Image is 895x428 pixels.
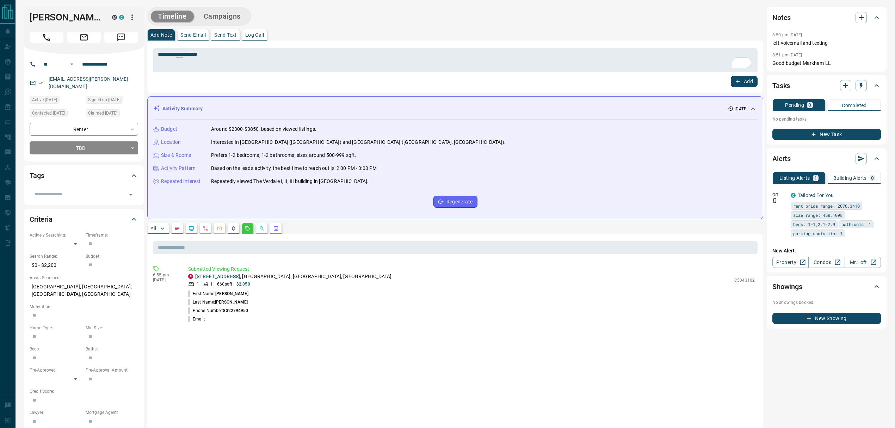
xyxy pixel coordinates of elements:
span: Active [DATE] [32,96,57,103]
span: [PERSON_NAME] [215,291,248,296]
p: Baths: [86,346,138,352]
p: 1 [210,281,213,287]
span: size range: 450,1098 [793,212,842,219]
p: Good budget Markham LL [772,60,881,67]
div: Wed Aug 18 2021 [86,96,138,106]
h2: Showings [772,281,802,292]
svg: Listing Alerts [231,226,236,231]
button: Open [126,190,136,200]
svg: Notes [174,226,180,231]
span: rent price range: 2070,3410 [793,202,860,209]
span: Contacted [DATE] [32,110,65,117]
div: Alerts [772,150,881,167]
p: Log Call [245,32,264,37]
p: Location [161,139,181,146]
svg: Emails [217,226,222,231]
p: 0 [871,176,874,181]
p: [DATE] [153,277,178,282]
svg: Email Verified [39,80,44,85]
h2: Tasks [772,80,790,91]
p: $2,050 [236,281,250,287]
p: C5343102 [734,277,755,283]
div: Notes [772,9,881,26]
p: Activity Summary [162,105,203,112]
div: condos.ca [791,193,796,198]
p: Credit Score: [30,388,138,395]
p: No pending tasks [772,114,881,124]
p: Search Range: [30,253,82,259]
p: Add Note [150,32,172,37]
button: Timeline [151,11,194,22]
h2: Alerts [772,153,791,164]
p: left voicemail and texting [772,39,881,47]
span: parking spots min: 1 [793,230,842,237]
div: condos.ca [119,15,124,20]
button: Regenerate [433,196,477,208]
p: Based on the lead's activity, the best time to reach out is: 2:00 PM - 3:00 PM [211,165,377,172]
p: $0 - $2,200 [30,259,82,271]
p: Min Size: [86,325,138,331]
p: Off [772,192,786,198]
p: 8:51 pm [DATE] [772,53,802,57]
p: 1 [814,176,817,181]
p: Areas Searched: [30,275,138,281]
p: 660 sqft [217,281,232,287]
p: Lawyer: [30,409,82,416]
p: New Alert: [772,247,881,255]
div: TBD [30,141,138,154]
a: Tailored For You [798,192,834,198]
span: bathrooms: 1 [841,221,871,228]
p: 6:55 pm [153,273,178,277]
p: Interested in [GEOGRAPHIC_DATA] ([GEOGRAPHIC_DATA]) and [GEOGRAPHIC_DATA] ([GEOGRAPHIC_DATA], [GE... [211,139,506,146]
p: Send Email [180,32,206,37]
p: Prefers 1-2 bedrooms, 1-2 bathrooms, sizes around 500-999 sqft. [211,152,356,159]
span: 8322794950 [223,308,248,313]
button: Campaigns [197,11,248,22]
span: Email [67,32,101,43]
button: New Task [772,129,881,140]
div: Sun Oct 05 2025 [86,109,138,119]
p: 1 [197,281,199,287]
h2: Criteria [30,214,53,225]
a: Mr.Loft [845,257,881,268]
p: 3:50 pm [DATE] [772,32,802,37]
p: , [GEOGRAPHIC_DATA], [GEOGRAPHIC_DATA], [GEOGRAPHIC_DATA] [195,273,392,280]
svg: Agent Actions [273,226,279,231]
div: Tags [30,167,138,184]
h1: [PERSON_NAME] [30,12,101,23]
p: Submitted Viewing Request [188,265,755,273]
p: Around $2300-$3850, based on viewed listings. [211,126,316,133]
h2: Tags [30,170,44,181]
p: No showings booked [772,299,881,306]
p: Send Text [214,32,237,37]
p: Beds: [30,346,82,352]
textarea: To enrich screen reader interactions, please activate Accessibility in Grammarly extension settings [158,51,753,69]
p: Timeframe: [86,232,138,238]
button: Add [731,76,758,87]
p: Home Type: [30,325,82,331]
button: Open [68,60,76,68]
p: Phone Number: [188,307,248,314]
div: Renter [30,123,138,136]
a: Property [772,257,809,268]
p: Repeated Interest [161,178,200,185]
p: 0 [808,103,811,108]
p: Pending [785,103,804,108]
div: property.ca [188,274,193,279]
svg: Push Notification Only [772,198,777,203]
div: Activity Summary[DATE] [153,102,757,115]
div: Showings [772,278,881,295]
span: Claimed [DATE] [88,110,117,117]
p: Budget: [86,253,138,259]
p: Activity Pattern [161,165,196,172]
p: Email: [188,316,205,322]
p: Last Name: [188,299,248,305]
button: New Showing [772,313,881,324]
p: Pre-Approved: [30,367,82,373]
p: [GEOGRAPHIC_DATA], [GEOGRAPHIC_DATA], [GEOGRAPHIC_DATA], [GEOGRAPHIC_DATA] [30,281,138,300]
p: Repeatedly viewed The Verdale I, II, III building in [GEOGRAPHIC_DATA]. [211,178,369,185]
div: mrloft.ca [112,15,117,20]
span: beds: 1-1,2.1-2.9 [793,221,835,228]
h2: Notes [772,12,791,23]
div: Criteria [30,211,138,228]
